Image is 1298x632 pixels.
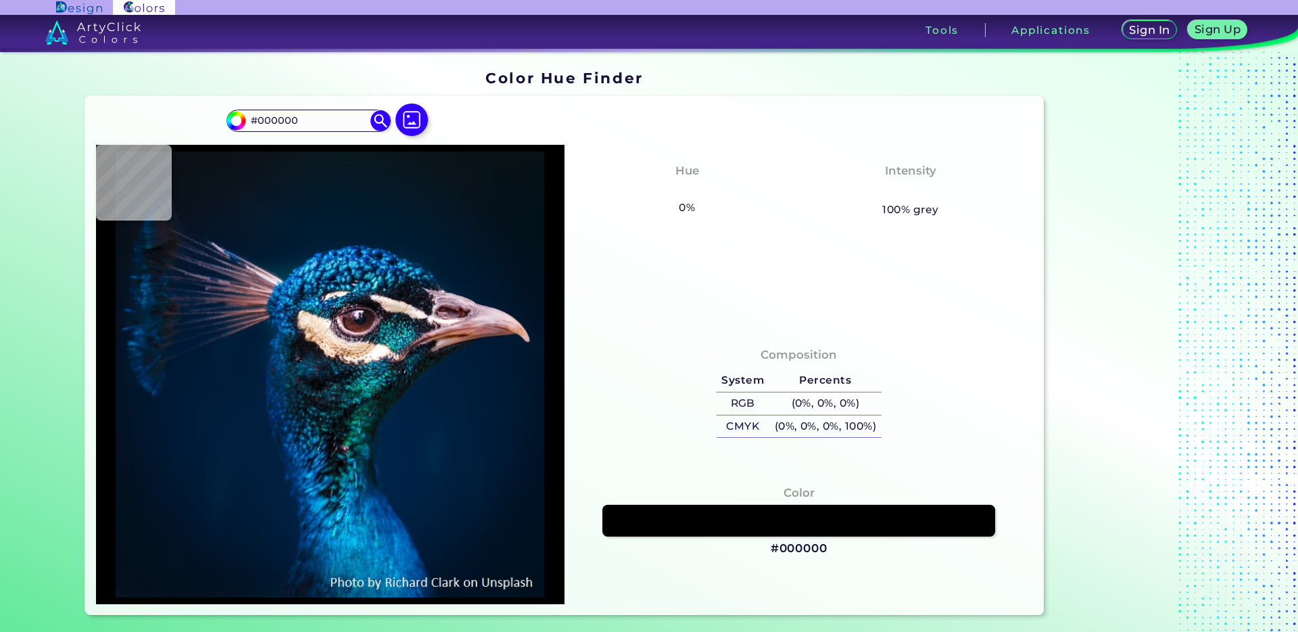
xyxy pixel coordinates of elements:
[1191,22,1244,39] a: Sign Up
[103,152,558,597] img: img_pavlin.jpg
[1011,25,1090,35] h3: Applications
[769,392,882,415] h5: (0%, 0%, 0%)
[771,541,827,557] h3: #000000
[1131,25,1168,35] h5: Sign In
[926,25,959,35] h3: Tools
[56,1,101,14] img: ArtyClick Design logo
[675,161,699,181] h4: Hue
[885,161,936,181] h4: Intensity
[882,201,938,219] h5: 100% grey
[370,110,391,131] img: icon search
[888,183,933,199] h3: None
[761,345,837,365] h4: Composition
[45,20,141,45] img: logo_artyclick_colors_white.svg
[717,415,769,438] h5: CMYK
[245,112,371,130] input: type color..
[674,199,700,217] h5: 0%
[1049,64,1218,620] iframe: Advertisement
[769,415,882,438] h5: (0%, 0%, 0%, 100%)
[1197,24,1239,35] h5: Sign Up
[784,483,815,503] h4: Color
[485,68,643,88] h1: Color Hue Finder
[395,104,428,136] img: icon picture
[769,369,882,392] h5: Percents
[717,392,769,415] h5: RGB
[1125,22,1175,39] a: Sign In
[717,369,769,392] h5: System
[665,183,710,199] h3: None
